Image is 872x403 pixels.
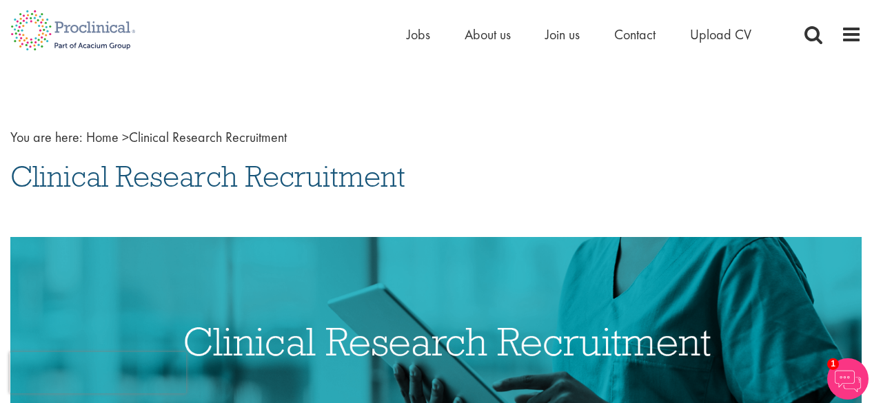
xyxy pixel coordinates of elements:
a: breadcrumb link to Home [86,128,119,146]
span: > [122,128,129,146]
a: About us [465,25,511,43]
a: Jobs [407,25,430,43]
iframe: reCAPTCHA [10,352,186,393]
a: Upload CV [690,25,751,43]
span: Clinical Research Recruitment [10,158,405,195]
a: Join us [545,25,580,43]
span: You are here: [10,128,83,146]
span: 1 [827,358,839,370]
img: Chatbot [827,358,869,400]
span: Clinical Research Recruitment [86,128,287,146]
a: Contact [614,25,656,43]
